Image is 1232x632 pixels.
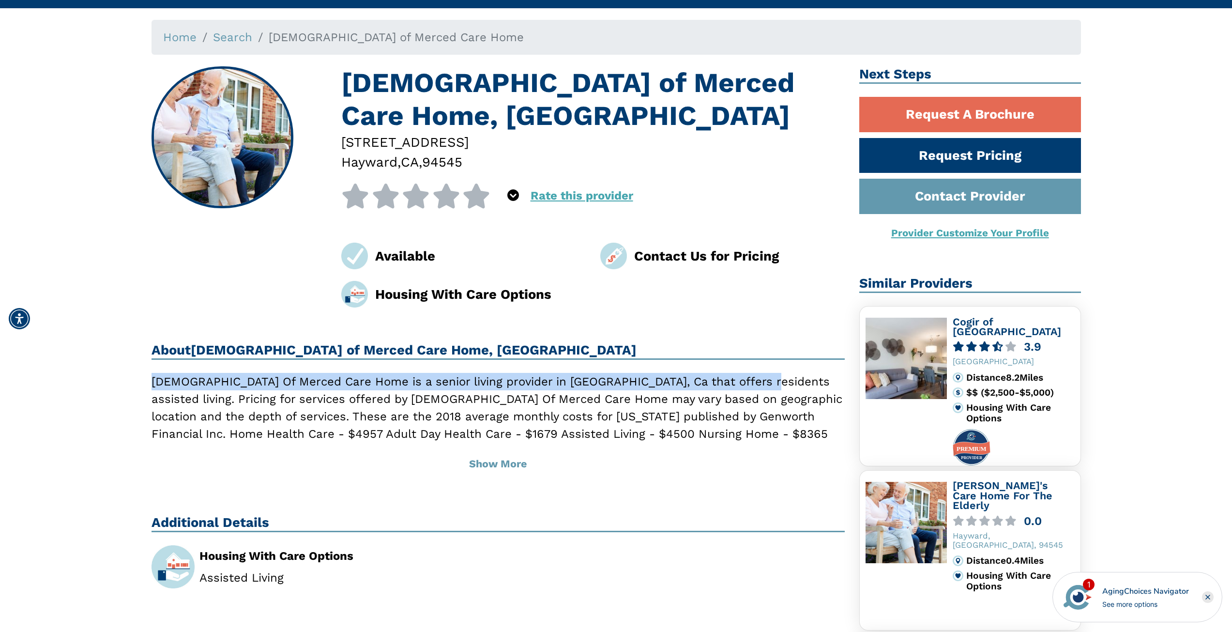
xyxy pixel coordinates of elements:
a: Contact Provider [859,179,1081,214]
div: Close [1202,591,1214,603]
h2: About [DEMOGRAPHIC_DATA] of Merced Care Home, [GEOGRAPHIC_DATA] [152,342,845,360]
div: [GEOGRAPHIC_DATA] [953,357,1075,366]
div: 1 [1083,579,1095,590]
img: primary.svg [953,570,963,581]
a: [PERSON_NAME]'s Care Home For The Elderly [953,479,1052,511]
h2: Next Steps [859,66,1081,84]
img: Lady of Merced Care Home, Hayward CA [152,68,292,207]
div: Popover trigger [507,184,519,208]
a: 0.0 [953,516,1075,527]
div: Housing With Care Options [375,284,586,304]
a: Request A Brochure [859,97,1081,132]
div: Contact Us for Pricing [634,246,845,266]
a: Home [163,31,197,44]
div: Distance 8.2 Miles [966,372,1075,383]
img: distance.svg [953,555,963,566]
span: , [397,154,401,170]
div: Accessibility Menu [9,308,30,329]
div: Available [375,246,586,266]
div: [STREET_ADDRESS] [341,132,845,152]
div: Housing With Care Options [966,402,1075,423]
a: 3.9 [953,341,1075,353]
div: Housing With Care Options [966,570,1075,591]
h2: Additional Details [152,515,845,532]
a: Rate this provider [531,189,633,202]
div: 94545 [422,152,462,172]
a: Search [213,31,252,44]
div: Distance 0.4 Miles [966,555,1075,566]
img: distance.svg [953,372,963,383]
h2: Similar Providers [859,276,1081,293]
img: primary.svg [953,402,963,413]
div: Housing With Care Options [199,550,491,562]
div: AgingChoices Navigator [1102,586,1189,597]
a: Request Pricing [859,138,1081,173]
div: See more options [1102,599,1189,609]
a: Cogir of [GEOGRAPHIC_DATA] [953,316,1061,338]
div: $$ ($2,500-$5,000) [966,387,1075,398]
li: Assisted Living [199,572,491,584]
p: [DEMOGRAPHIC_DATA] Of Merced Care Home is a senior living provider in [GEOGRAPHIC_DATA], Ca that ... [152,373,845,460]
img: premium-profile-badge.svg [953,429,990,465]
a: Provider Customize Your Profile [891,227,1049,239]
nav: breadcrumb [152,20,1081,55]
div: 0.0 [1024,516,1042,527]
img: cost.svg [953,387,963,398]
span: Hayward [341,154,397,170]
div: Hayward, [GEOGRAPHIC_DATA], 94545 [953,531,1075,550]
button: Show More [152,448,845,479]
span: CA [401,154,419,170]
img: avatar [1061,581,1094,614]
span: [DEMOGRAPHIC_DATA] of Merced Care Home [269,31,524,44]
div: 3.9 [1024,341,1041,353]
h1: [DEMOGRAPHIC_DATA] of Merced Care Home, [GEOGRAPHIC_DATA] [341,66,845,132]
span: , [419,154,422,170]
